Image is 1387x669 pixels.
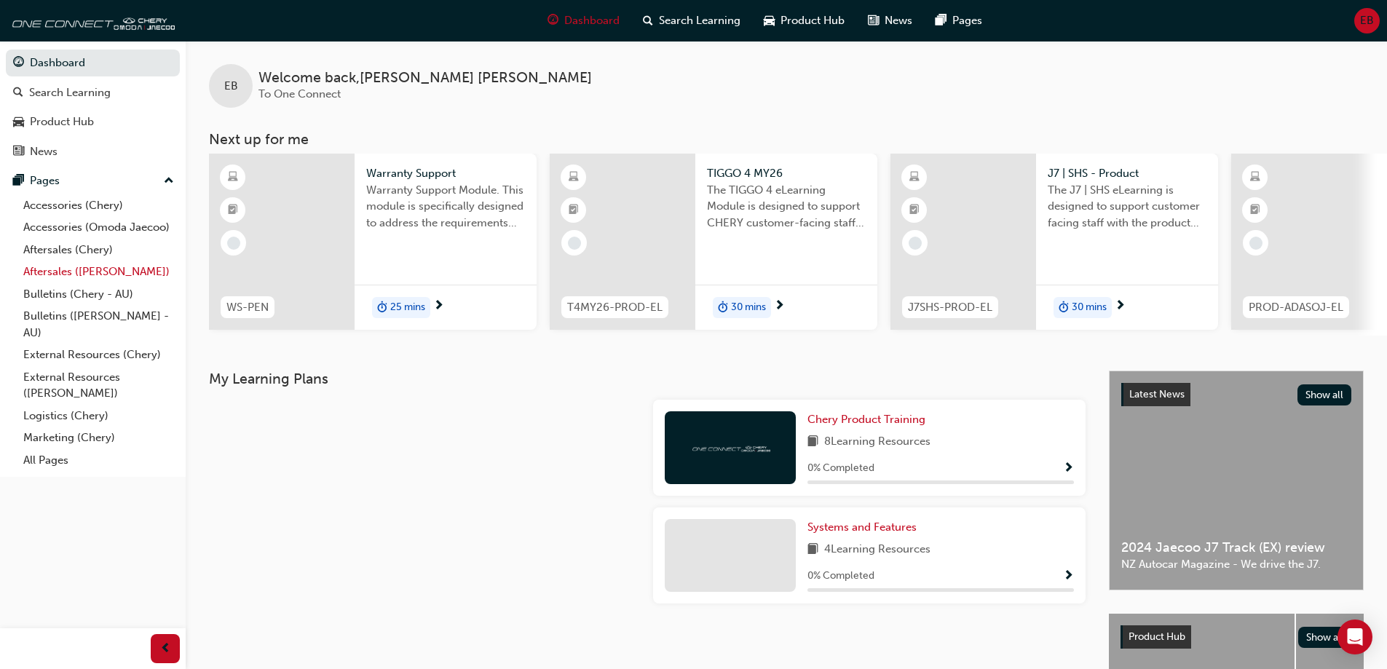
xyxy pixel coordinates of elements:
[228,201,238,220] span: booktick-icon
[1337,619,1372,654] div: Open Intercom Messenger
[536,6,631,36] a: guage-iconDashboard
[366,182,525,231] span: Warranty Support Module. This module is specifically designed to address the requirements and pro...
[807,411,931,428] a: Chery Product Training
[30,173,60,189] div: Pages
[564,12,620,29] span: Dashboard
[1072,299,1107,316] span: 30 mins
[1063,570,1074,583] span: Show Progress
[186,131,1387,148] h3: Next up for me
[30,143,58,160] div: News
[228,168,238,187] span: learningResourceType_ELEARNING-icon
[924,6,994,36] a: pages-iconPages
[764,12,775,30] span: car-icon
[718,298,728,317] span: duration-icon
[1121,539,1351,556] span: 2024 Jaecoo J7 Track (EX) review
[258,87,341,100] span: To One Connect
[17,366,180,405] a: External Resources ([PERSON_NAME])
[1250,201,1260,220] span: booktick-icon
[550,154,877,330] a: T4MY26-PROD-ELTIGGO 4 MY26The TIGGO 4 eLearning Module is designed to support CHERY customer-faci...
[807,541,818,559] span: book-icon
[1048,182,1206,231] span: The J7 | SHS eLearning is designed to support customer facing staff with the product and sales in...
[30,114,94,130] div: Product Hub
[1115,300,1126,313] span: next-icon
[17,216,180,239] a: Accessories (Omoda Jaecoo)
[781,12,845,29] span: Product Hub
[807,433,818,451] span: book-icon
[17,194,180,217] a: Accessories (Chery)
[908,299,992,316] span: J7SHS-PROD-EL
[1298,627,1353,648] button: Show all
[17,449,180,472] a: All Pages
[6,108,180,135] a: Product Hub
[6,138,180,165] a: News
[1109,371,1364,590] a: Latest NewsShow all2024 Jaecoo J7 Track (EX) reviewNZ Autocar Magazine - We drive the J7.
[824,433,930,451] span: 8 Learning Resources
[226,299,269,316] span: WS-PEN
[433,300,444,313] span: next-icon
[936,12,947,30] span: pages-icon
[631,6,752,36] a: search-iconSearch Learning
[224,78,238,95] span: EB
[17,427,180,449] a: Marketing (Chery)
[17,405,180,427] a: Logistics (Chery)
[258,70,592,87] span: Welcome back , [PERSON_NAME] [PERSON_NAME]
[366,165,525,182] span: Warranty Support
[690,440,770,454] img: oneconnect
[807,460,874,477] span: 0 % Completed
[6,167,180,194] button: Pages
[731,299,766,316] span: 30 mins
[17,344,180,366] a: External Resources (Chery)
[377,298,387,317] span: duration-icon
[6,50,180,76] a: Dashboard
[17,239,180,261] a: Aftersales (Chery)
[164,172,174,191] span: up-icon
[13,175,24,188] span: pages-icon
[909,168,920,187] span: learningResourceType_ELEARNING-icon
[13,57,24,70] span: guage-icon
[227,237,240,250] span: learningRecordVerb_NONE-icon
[659,12,740,29] span: Search Learning
[13,116,24,129] span: car-icon
[209,371,1086,387] h3: My Learning Plans
[1121,625,1352,649] a: Product HubShow all
[6,79,180,106] a: Search Learning
[7,6,175,35] img: oneconnect
[890,154,1218,330] a: J7SHS-PROD-ELJ7 | SHS - ProductThe J7 | SHS eLearning is designed to support customer facing staf...
[1121,383,1351,406] a: Latest NewsShow all
[1063,459,1074,478] button: Show Progress
[643,12,653,30] span: search-icon
[160,640,171,658] span: prev-icon
[1059,298,1069,317] span: duration-icon
[17,305,180,344] a: Bulletins ([PERSON_NAME] - AU)
[909,201,920,220] span: booktick-icon
[209,154,537,330] a: WS-PENWarranty SupportWarranty Support Module. This module is specifically designed to address th...
[548,12,558,30] span: guage-icon
[13,87,23,100] span: search-icon
[1121,556,1351,573] span: NZ Autocar Magazine - We drive the J7.
[567,299,663,316] span: T4MY26-PROD-EL
[774,300,785,313] span: next-icon
[1360,12,1374,29] span: EB
[1063,567,1074,585] button: Show Progress
[568,237,581,250] span: learningRecordVerb_NONE-icon
[909,237,922,250] span: learningRecordVerb_NONE-icon
[1250,168,1260,187] span: learningResourceType_ELEARNING-icon
[1249,237,1262,250] span: learningRecordVerb_NONE-icon
[856,6,924,36] a: news-iconNews
[807,519,922,536] a: Systems and Features
[13,146,24,159] span: news-icon
[752,6,856,36] a: car-iconProduct Hub
[569,168,579,187] span: learningResourceType_ELEARNING-icon
[707,165,866,182] span: TIGGO 4 MY26
[17,261,180,283] a: Aftersales ([PERSON_NAME])
[29,84,111,101] div: Search Learning
[1354,8,1380,33] button: EB
[707,182,866,231] span: The TIGGO 4 eLearning Module is designed to support CHERY customer-facing staff with the product ...
[1048,165,1206,182] span: J7 | SHS - Product
[807,520,917,534] span: Systems and Features
[952,12,982,29] span: Pages
[824,541,930,559] span: 4 Learning Resources
[569,201,579,220] span: booktick-icon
